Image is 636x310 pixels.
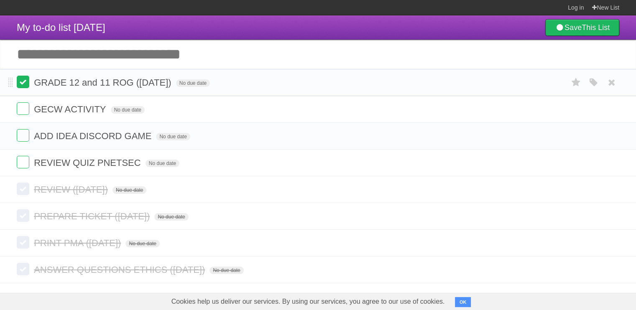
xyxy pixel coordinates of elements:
[17,183,29,195] label: Done
[156,133,190,140] span: No due date
[125,240,159,247] span: No due date
[154,213,188,221] span: No due date
[34,104,108,114] span: GECW ACTIVITY
[146,160,179,167] span: No due date
[266,291,370,302] a: Show all completed tasks
[455,297,471,307] button: OK
[34,184,110,195] span: REVIEW ([DATE])
[17,129,29,142] label: Done
[545,19,619,36] a: SaveThis List
[17,102,29,115] label: Done
[17,263,29,275] label: Done
[163,293,453,310] span: Cookies help us deliver our services. By using our services, you agree to our use of cookies.
[568,76,584,89] label: Star task
[176,79,210,87] span: No due date
[34,158,143,168] span: REVIEW QUIZ PNETSEC
[111,106,145,114] span: No due date
[17,209,29,222] label: Done
[34,238,123,248] span: PRINT PMA ([DATE])
[17,156,29,168] label: Done
[17,22,105,33] span: My to-do list [DATE]
[34,264,207,275] span: ANSWER QUESTIONS ETHICS ([DATE])
[34,131,153,141] span: ADD IDEA DISCORD GAME
[17,236,29,249] label: Done
[209,267,243,274] span: No due date
[112,186,146,194] span: No due date
[34,211,152,221] span: PREPARE TICKET ([DATE])
[582,23,610,32] b: This List
[17,76,29,88] label: Done
[34,77,173,88] span: GRADE 12 and 11 ROG ([DATE])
